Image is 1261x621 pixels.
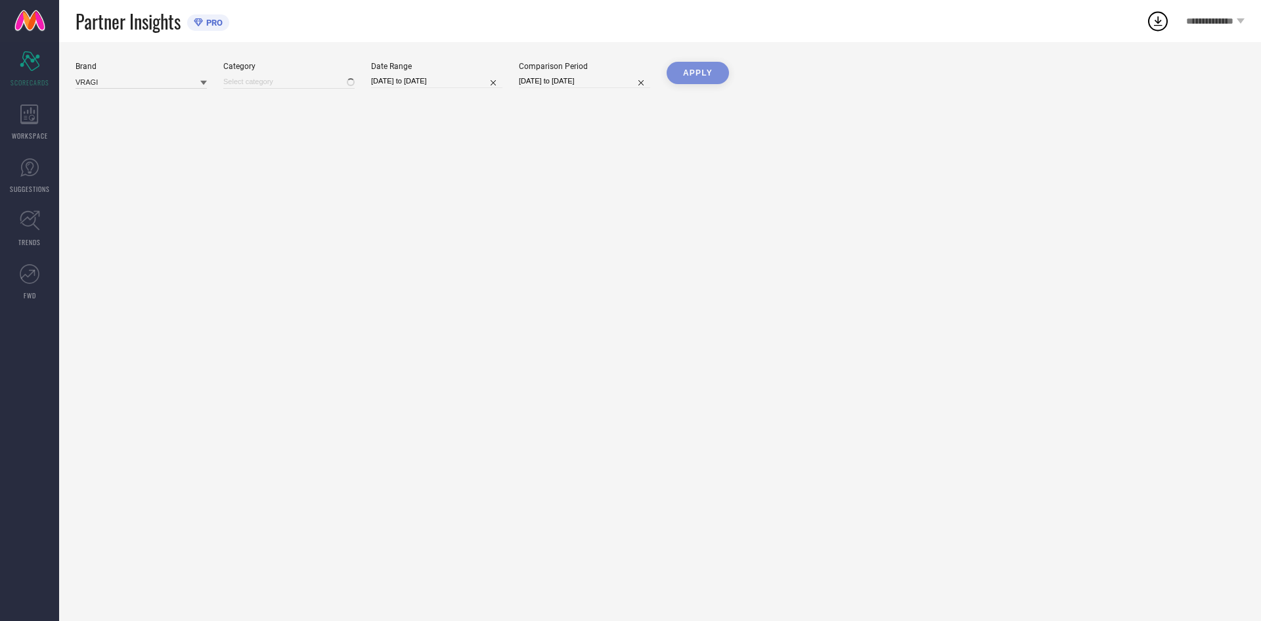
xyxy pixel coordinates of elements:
[10,184,50,194] span: SUGGESTIONS
[519,74,650,88] input: Select comparison period
[203,18,223,28] span: PRO
[371,74,502,88] input: Select date range
[223,62,355,71] div: Category
[371,62,502,71] div: Date Range
[76,62,207,71] div: Brand
[76,8,181,35] span: Partner Insights
[18,237,41,247] span: TRENDS
[12,131,48,141] span: WORKSPACE
[519,62,650,71] div: Comparison Period
[24,290,36,300] span: FWD
[11,78,49,87] span: SCORECARDS
[1146,9,1170,33] div: Open download list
